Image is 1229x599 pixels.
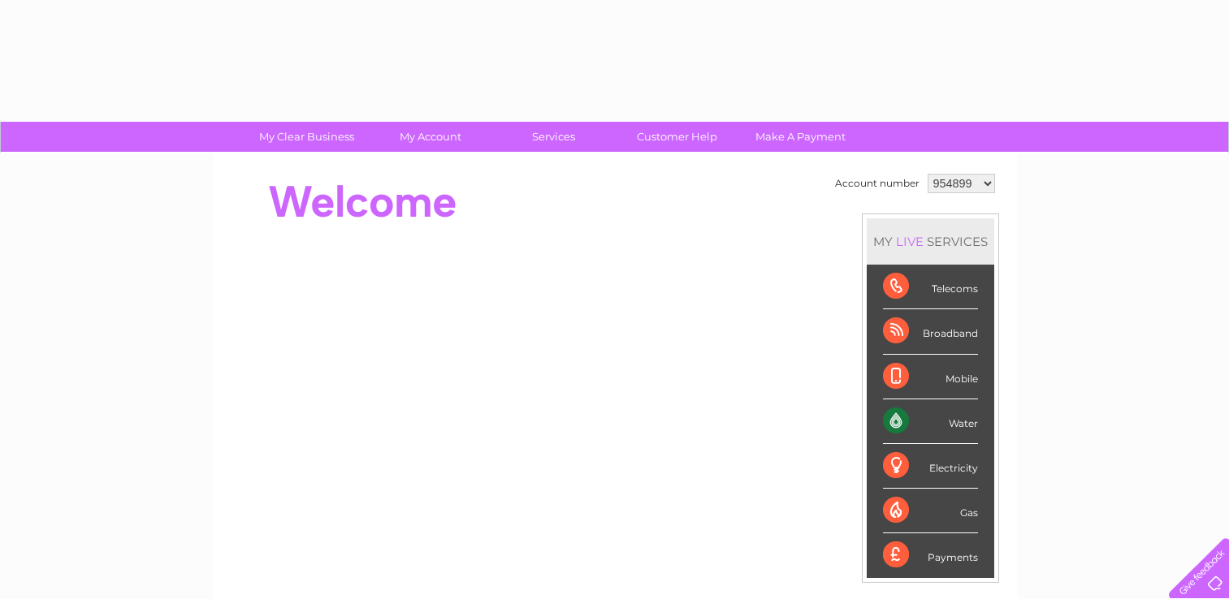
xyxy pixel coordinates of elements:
[893,234,927,249] div: LIVE
[831,170,924,197] td: Account number
[883,265,978,309] div: Telecoms
[883,489,978,533] div: Gas
[883,533,978,577] div: Payments
[487,122,621,152] a: Services
[883,309,978,354] div: Broadband
[867,218,994,265] div: MY SERVICES
[610,122,744,152] a: Customer Help
[883,355,978,399] div: Mobile
[883,399,978,444] div: Water
[734,122,868,152] a: Make A Payment
[363,122,497,152] a: My Account
[883,444,978,489] div: Electricity
[240,122,374,152] a: My Clear Business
